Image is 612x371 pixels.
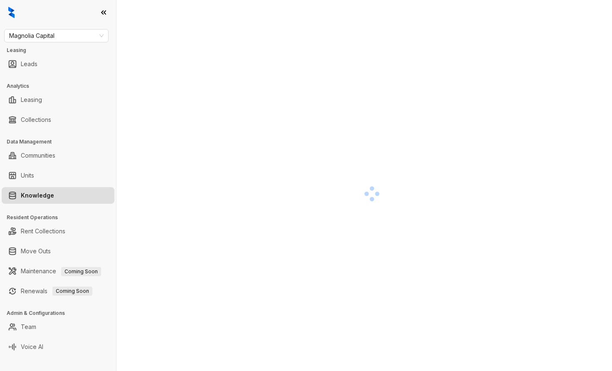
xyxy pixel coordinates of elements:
[21,187,54,204] a: Knowledge
[21,283,92,299] a: RenewalsComing Soon
[7,138,116,146] h3: Data Management
[7,309,116,317] h3: Admin & Configurations
[2,147,114,164] li: Communities
[2,319,114,335] li: Team
[2,263,114,279] li: Maintenance
[21,339,43,355] a: Voice AI
[21,92,42,108] a: Leasing
[21,223,65,240] a: Rent Collections
[2,339,114,355] li: Voice AI
[21,147,55,164] a: Communities
[21,167,34,184] a: Units
[21,56,37,72] a: Leads
[21,243,51,260] a: Move Outs
[2,92,114,108] li: Leasing
[7,47,116,54] h3: Leasing
[2,187,114,204] li: Knowledge
[21,319,36,335] a: Team
[2,167,114,184] li: Units
[7,82,116,90] h3: Analytics
[7,214,116,221] h3: Resident Operations
[2,111,114,128] li: Collections
[2,283,114,299] li: Renewals
[21,111,51,128] a: Collections
[8,7,15,18] img: logo
[2,243,114,260] li: Move Outs
[9,30,104,42] span: Magnolia Capital
[2,56,114,72] li: Leads
[52,287,92,296] span: Coming Soon
[61,267,101,276] span: Coming Soon
[2,223,114,240] li: Rent Collections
